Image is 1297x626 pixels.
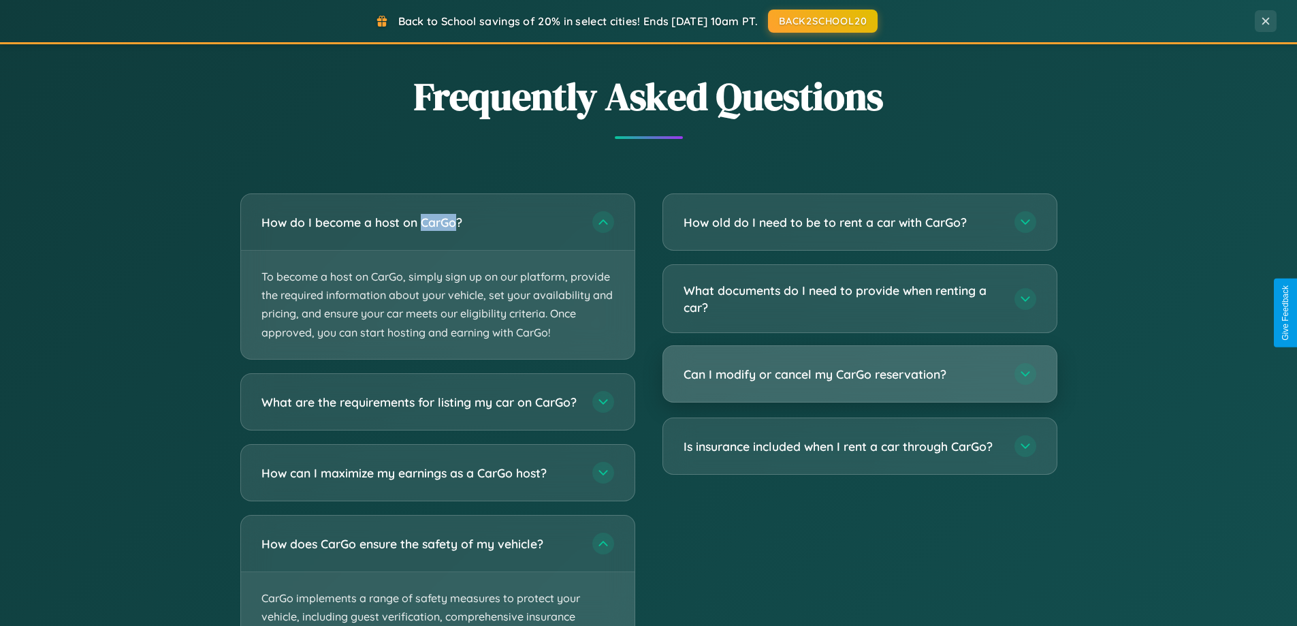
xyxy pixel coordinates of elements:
[684,214,1001,231] h3: How old do I need to be to rent a car with CarGo?
[768,10,878,33] button: BACK2SCHOOL20
[398,14,758,28] span: Back to School savings of 20% in select cities! Ends [DATE] 10am PT.
[684,366,1001,383] h3: Can I modify or cancel my CarGo reservation?
[261,214,579,231] h3: How do I become a host on CarGo?
[261,393,579,410] h3: What are the requirements for listing my car on CarGo?
[1281,285,1290,341] div: Give Feedback
[240,70,1057,123] h2: Frequently Asked Questions
[684,282,1001,315] h3: What documents do I need to provide when renting a car?
[241,251,635,359] p: To become a host on CarGo, simply sign up on our platform, provide the required information about...
[684,438,1001,455] h3: Is insurance included when I rent a car through CarGo?
[261,535,579,552] h3: How does CarGo ensure the safety of my vehicle?
[261,464,579,481] h3: How can I maximize my earnings as a CarGo host?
